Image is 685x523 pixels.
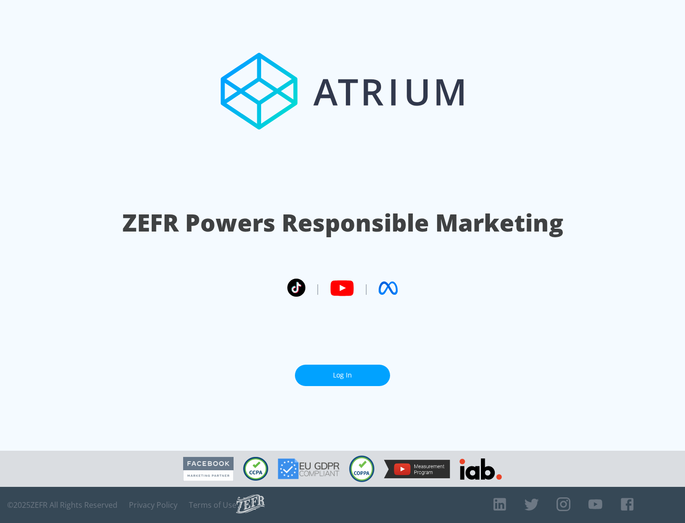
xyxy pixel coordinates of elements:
span: | [363,281,369,295]
a: Log In [295,365,390,386]
span: | [315,281,321,295]
img: Facebook Marketing Partner [183,457,234,481]
span: © 2025 ZEFR All Rights Reserved [7,500,117,510]
h1: ZEFR Powers Responsible Marketing [122,206,563,239]
img: IAB [460,458,502,480]
img: COPPA Compliant [349,455,374,482]
a: Terms of Use [189,500,236,510]
img: CCPA Compliant [243,457,268,481]
img: GDPR Compliant [278,458,340,479]
img: YouTube Measurement Program [384,460,450,478]
a: Privacy Policy [129,500,177,510]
